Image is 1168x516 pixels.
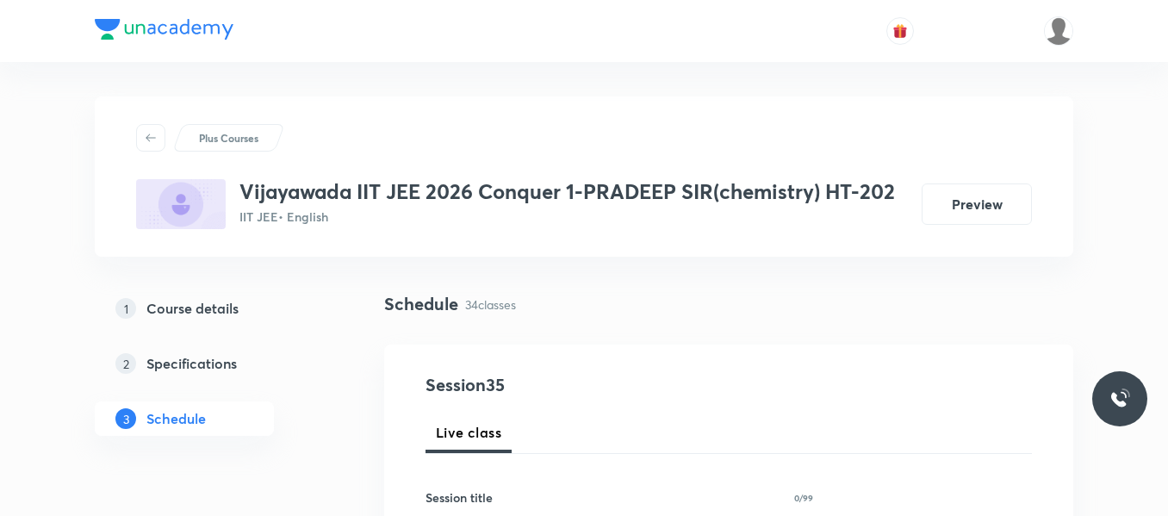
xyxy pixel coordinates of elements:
[136,179,226,229] img: 27DD87BC-84A5-4460-974F-1D65367BE764_plus.png
[886,17,914,45] button: avatar
[115,408,136,429] p: 3
[146,353,237,374] h5: Specifications
[384,291,458,317] h4: Schedule
[146,408,206,429] h5: Schedule
[95,346,329,381] a: 2Specifications
[922,183,1032,225] button: Preview
[115,298,136,319] p: 1
[95,19,233,44] a: Company Logo
[426,488,493,507] h6: Session title
[892,23,908,39] img: avatar
[436,422,501,443] span: Live class
[465,295,516,314] p: 34 classes
[239,179,895,204] h3: Vijayawada IIT JEE 2026 Conquer 1-PRADEEP SIR(chemistry) HT-202
[95,19,233,40] img: Company Logo
[1109,389,1130,409] img: ttu
[199,130,258,146] p: Plus Courses
[146,298,239,319] h5: Course details
[794,494,813,502] p: 0/99
[426,372,740,398] h4: Session 35
[239,208,895,226] p: IIT JEE • English
[115,353,136,374] p: 2
[1044,16,1073,46] img: Srikanth
[95,291,329,326] a: 1Course details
